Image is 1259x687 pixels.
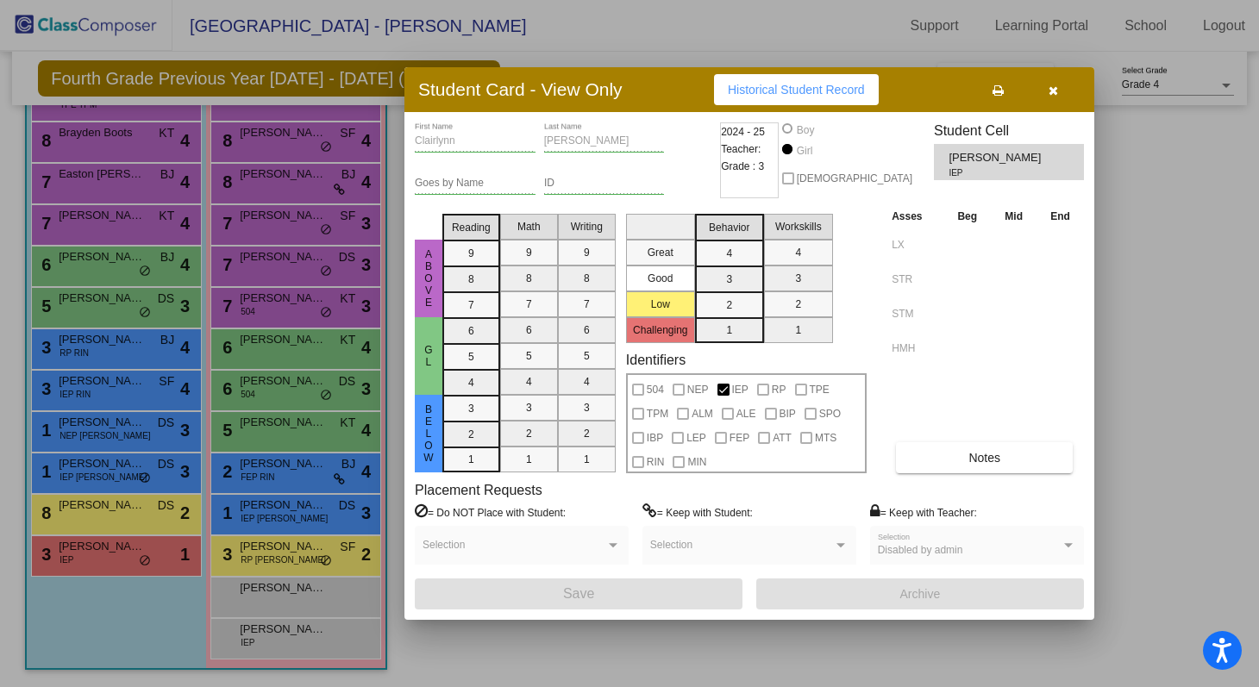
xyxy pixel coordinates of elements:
[991,207,1037,226] th: Mid
[687,379,709,400] span: NEP
[686,428,706,448] span: LEP
[687,452,706,472] span: MIN
[878,544,963,556] span: Disabled by admin
[415,578,742,609] button: Save
[796,122,815,138] div: Boy
[892,266,939,292] input: assessment
[730,428,749,448] span: FEP
[796,143,813,159] div: Girl
[721,123,765,141] span: 2024 - 25
[415,178,536,190] input: goes by name
[647,403,668,424] span: TPM
[626,352,686,368] label: Identifiers
[421,248,436,309] span: Above
[797,168,912,189] span: [DEMOGRAPHIC_DATA]
[756,578,1084,609] button: Archive
[892,301,939,327] input: assessment
[421,403,436,464] span: beLow
[934,122,1084,139] h3: Student Cell
[563,586,594,601] span: Save
[647,379,664,400] span: 504
[810,379,830,400] span: TPE
[642,503,753,521] label: = Keep with Student:
[968,451,1000,465] span: Notes
[949,149,1044,166] span: [PERSON_NAME]
[772,379,786,400] span: RP
[892,335,939,361] input: assessment
[819,403,841,424] span: SPO
[721,141,761,158] span: Teacher:
[647,428,663,448] span: IBP
[415,503,566,521] label: = Do NOT Place with Student:
[647,452,665,472] span: RIN
[736,403,756,424] span: ALE
[732,379,749,400] span: IEP
[896,442,1073,473] button: Notes
[773,428,792,448] span: ATT
[1037,207,1084,226] th: End
[415,482,542,498] label: Placement Requests
[714,74,879,105] button: Historical Student Record
[728,83,865,97] span: Historical Student Record
[900,587,941,601] span: Archive
[721,158,764,175] span: Grade : 3
[943,207,991,226] th: Beg
[887,207,943,226] th: Asses
[870,503,977,521] label: = Keep with Teacher:
[892,232,939,258] input: assessment
[815,428,836,448] span: MTS
[418,78,623,100] h3: Student Card - View Only
[421,344,436,368] span: GL
[949,166,1032,179] span: IEP
[692,403,713,424] span: ALM
[780,403,796,424] span: BIP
